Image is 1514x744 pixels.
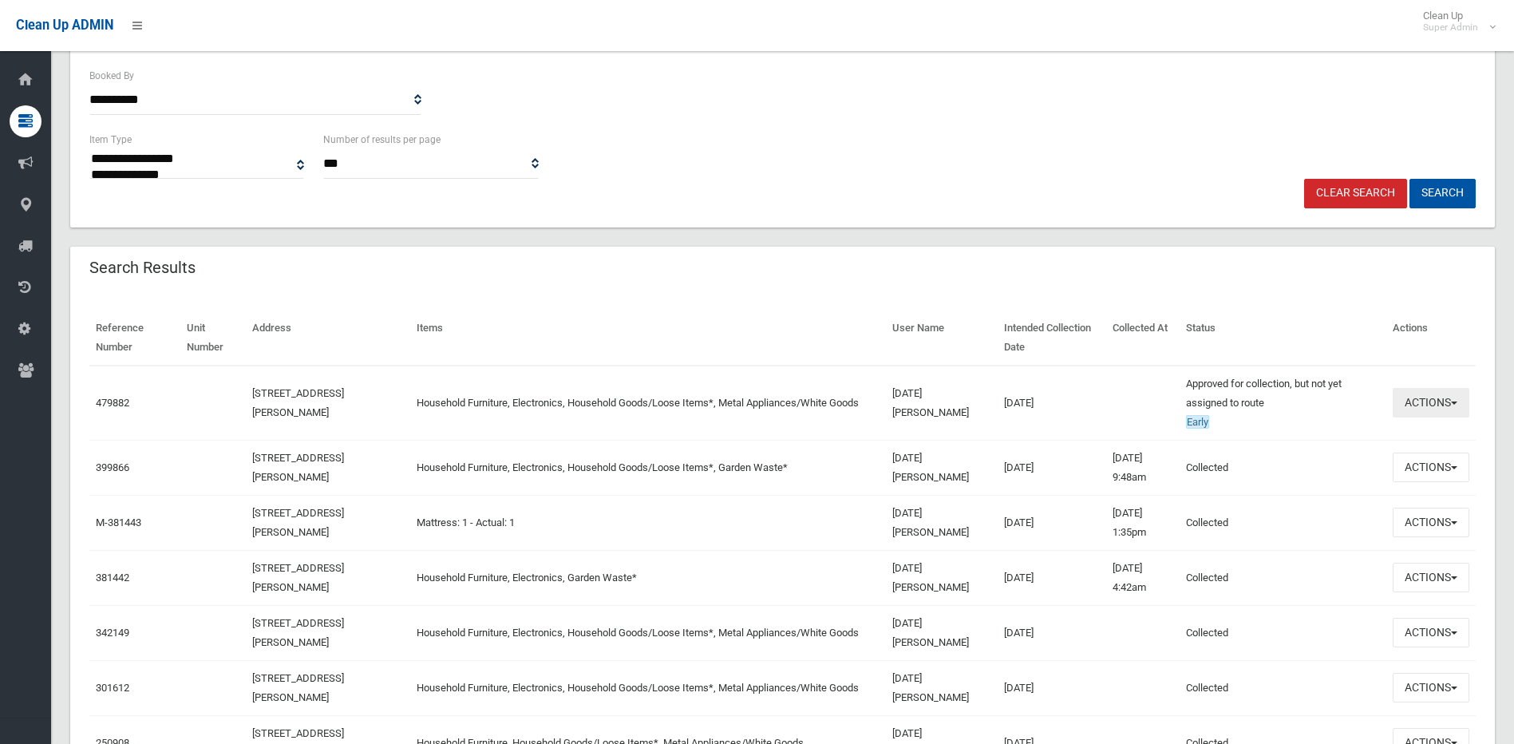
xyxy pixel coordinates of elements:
[96,516,141,528] a: M-381443
[410,660,886,715] td: Household Furniture, Electronics, Household Goods/Loose Items*, Metal Appliances/White Goods
[1409,179,1476,208] button: Search
[1393,563,1469,592] button: Actions
[1180,550,1386,605] td: Collected
[89,67,134,85] label: Booked By
[886,660,998,715] td: [DATE][PERSON_NAME]
[96,572,129,584] a: 381442
[998,660,1106,715] td: [DATE]
[96,682,129,694] a: 301612
[410,605,886,660] td: Household Furniture, Electronics, Household Goods/Loose Items*, Metal Appliances/White Goods
[246,311,410,366] th: Address
[1393,388,1469,418] button: Actions
[1415,10,1494,34] span: Clean Up
[252,562,344,593] a: [STREET_ADDRESS][PERSON_NAME]
[70,252,215,283] header: Search Results
[1180,605,1386,660] td: Collected
[1186,415,1209,429] span: Early
[252,617,344,648] a: [STREET_ADDRESS][PERSON_NAME]
[1386,311,1476,366] th: Actions
[410,440,886,495] td: Household Furniture, Electronics, Household Goods/Loose Items*, Garden Waste*
[410,495,886,550] td: Mattress: 1 - Actual: 1
[886,366,998,441] td: [DATE][PERSON_NAME]
[998,366,1106,441] td: [DATE]
[410,311,886,366] th: Items
[1304,179,1407,208] a: Clear Search
[886,495,998,550] td: [DATE][PERSON_NAME]
[998,495,1106,550] td: [DATE]
[252,672,344,703] a: [STREET_ADDRESS][PERSON_NAME]
[1180,311,1386,366] th: Status
[1106,311,1180,366] th: Collected At
[410,550,886,605] td: Household Furniture, Electronics, Garden Waste*
[1180,440,1386,495] td: Collected
[96,397,129,409] a: 479882
[1393,453,1469,482] button: Actions
[886,311,998,366] th: User Name
[998,550,1106,605] td: [DATE]
[96,627,129,639] a: 342149
[180,311,246,366] th: Unit Number
[998,440,1106,495] td: [DATE]
[1180,495,1386,550] td: Collected
[16,18,113,33] span: Clean Up ADMIN
[252,507,344,538] a: [STREET_ADDRESS][PERSON_NAME]
[89,131,132,148] label: Item Type
[1393,508,1469,537] button: Actions
[886,440,998,495] td: [DATE][PERSON_NAME]
[323,131,441,148] label: Number of results per page
[1423,22,1478,34] small: Super Admin
[1393,673,1469,702] button: Actions
[252,452,344,483] a: [STREET_ADDRESS][PERSON_NAME]
[96,461,129,473] a: 399866
[886,605,998,660] td: [DATE][PERSON_NAME]
[998,311,1106,366] th: Intended Collection Date
[410,366,886,441] td: Household Furniture, Electronics, Household Goods/Loose Items*, Metal Appliances/White Goods
[1106,495,1180,550] td: [DATE] 1:35pm
[998,605,1106,660] td: [DATE]
[886,550,998,605] td: [DATE][PERSON_NAME]
[89,311,180,366] th: Reference Number
[1393,618,1469,647] button: Actions
[1180,660,1386,715] td: Collected
[252,387,344,418] a: [STREET_ADDRESS][PERSON_NAME]
[1106,550,1180,605] td: [DATE] 4:42am
[1180,366,1386,441] td: Approved for collection, but not yet assigned to route
[1106,440,1180,495] td: [DATE] 9:48am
